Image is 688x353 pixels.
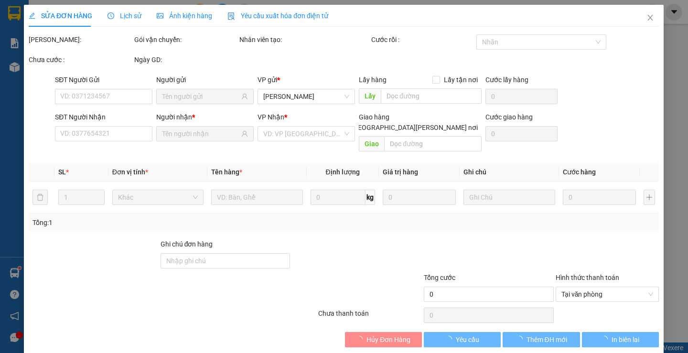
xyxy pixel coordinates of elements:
[486,113,533,121] label: Cước giao hàng
[441,75,482,85] span: Lấy tận nơi
[318,308,423,325] div: Chưa thanh toán
[258,75,355,85] div: VP gửi
[48,61,92,68] span: HT1510250041
[228,12,329,20] span: Yêu cầu xuất hóa đơn điện tử
[108,12,115,19] span: clock-circle
[612,334,640,345] span: In biên lai
[157,75,254,85] div: Người gửi
[503,332,580,347] button: Thêm ĐH mới
[348,122,482,133] span: [GEOGRAPHIC_DATA][PERSON_NAME] nơi
[32,217,266,228] div: Tổng: 1
[3,6,46,48] img: logo
[582,332,659,347] button: In biên lai
[108,12,142,20] span: Lịch sử
[55,75,153,85] div: SĐT Người Gửi
[516,336,527,342] span: loading
[58,168,66,176] span: SL
[486,126,558,141] input: Cước giao hàng
[556,274,619,281] label: Hình thức thanh toán
[75,29,131,41] span: 01 Võ Văn Truyện, KP.1, Phường 2
[359,88,381,104] span: Lấy
[3,62,91,67] span: [PERSON_NAME]:
[563,168,596,176] span: Cước hàng
[3,69,58,75] span: In ngày:
[561,287,654,301] span: Tại văn phòng
[644,190,656,205] button: plus
[55,112,153,122] div: SĐT Người Nhận
[527,334,567,345] span: Thêm ĐH mới
[161,253,290,268] input: Ghi chú đơn hàng
[75,43,117,48] span: Hotline: 19001152
[29,34,132,45] div: [PERSON_NAME]:
[112,168,148,176] span: Đơn vị tính
[371,34,475,45] div: Cước rồi :
[258,113,285,121] span: VP Nhận
[157,112,254,122] div: Người nhận
[563,190,636,205] input: 0
[75,5,131,13] strong: ĐỒNG PHƯỚC
[75,15,129,27] span: Bến xe [GEOGRAPHIC_DATA]
[365,190,375,205] span: kg
[239,34,369,45] div: Nhân viên tạo:
[242,93,248,100] span: user
[381,88,482,104] input: Dọc đường
[228,12,236,20] img: icon
[383,190,456,205] input: 0
[486,89,558,104] input: Cước lấy hàng
[26,52,117,59] span: -----------------------------------------
[359,136,385,151] span: Giao
[345,332,422,347] button: Hủy Đơn Hàng
[367,334,411,345] span: Hủy Đơn Hàng
[356,336,367,342] span: loading
[161,240,213,248] label: Ghi chú đơn hàng
[460,163,559,182] th: Ghi chú
[29,54,132,65] div: Chưa cước :
[134,34,238,45] div: Gói vận chuyển:
[157,12,164,19] span: picture
[32,190,48,205] button: delete
[602,336,612,342] span: loading
[359,113,390,121] span: Giao hàng
[162,91,240,102] input: Tên người gửi
[424,274,455,281] span: Tổng cước
[647,14,655,21] span: close
[385,136,482,151] input: Dọc đường
[118,190,198,204] span: Khác
[29,12,35,19] span: edit
[359,76,387,84] span: Lấy hàng
[383,168,418,176] span: Giá trị hàng
[21,69,58,75] span: 12:13:34 [DATE]
[326,168,360,176] span: Định lượng
[464,190,555,205] input: Ghi Chú
[212,190,303,205] input: VD: Bàn, Ghế
[242,130,248,137] span: user
[134,54,238,65] div: Ngày GD:
[446,336,456,342] span: loading
[29,12,92,20] span: SỬA ĐƠN HÀNG
[212,168,243,176] span: Tên hàng
[264,89,350,104] span: Hòa Thành
[424,332,501,347] button: Yêu cầu
[637,5,664,32] button: Close
[157,12,213,20] span: Ảnh kiện hàng
[456,334,480,345] span: Yêu cầu
[162,128,240,139] input: Tên người nhận
[486,76,529,84] label: Cước lấy hàng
